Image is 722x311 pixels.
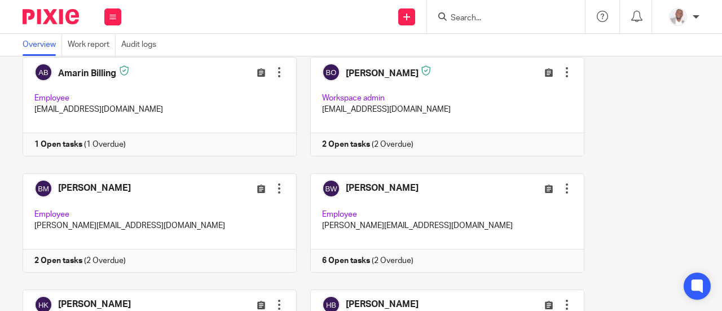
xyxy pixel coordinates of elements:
[450,14,551,24] input: Search
[669,8,687,26] img: Paul%20S%20-%20Picture.png
[23,9,79,24] img: Pixie
[121,34,162,56] a: Audit logs
[68,34,116,56] a: Work report
[23,34,62,56] a: Overview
